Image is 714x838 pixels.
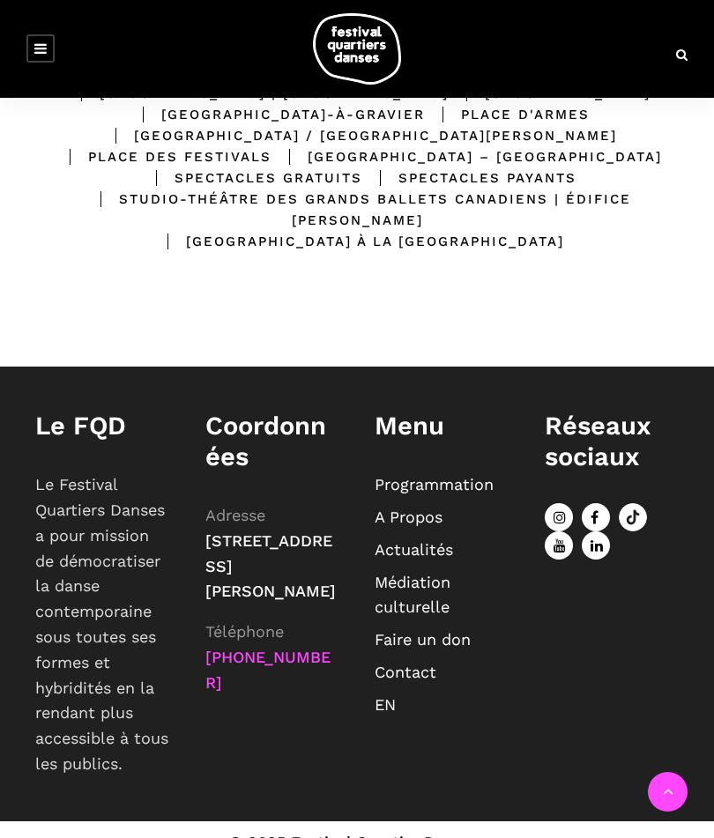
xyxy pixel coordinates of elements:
[545,411,680,472] h1: Réseaux sociaux
[205,506,265,524] span: Adresse
[98,125,617,146] div: [GEOGRAPHIC_DATA] / [GEOGRAPHIC_DATA][PERSON_NAME]
[375,695,396,714] a: EN
[35,472,170,777] p: Le Festival Quartiers Danses a pour mission de démocratiser la danse contemporaine sous toutes se...
[375,630,471,649] a: Faire un don
[35,411,170,441] h1: Le FQD
[205,531,336,601] span: [STREET_ADDRESS][PERSON_NAME]
[205,648,331,692] a: [PHONE_NUMBER]
[18,189,696,231] div: Studio-Théâtre des Grands Ballets Canadiens | Édifice [PERSON_NAME]
[362,167,576,189] div: Spectacles Payants
[375,411,509,441] h1: Menu
[205,411,340,472] h1: Coordonnées
[138,167,362,189] div: Spectacles gratuits
[375,573,450,617] a: Médiation culturelle
[150,231,564,252] div: [GEOGRAPHIC_DATA] à la [GEOGRAPHIC_DATA]
[375,508,443,526] a: A Propos
[271,146,662,167] div: [GEOGRAPHIC_DATA] – [GEOGRAPHIC_DATA]
[205,622,284,641] span: Téléphone
[425,104,590,125] div: Place d'Armes
[313,13,401,85] img: logo-fqd-med
[52,146,271,167] div: Place des Festivals
[375,663,436,681] a: Contact
[375,475,494,493] a: Programmation
[125,104,425,125] div: [GEOGRAPHIC_DATA]-à-Gravier
[375,540,453,559] a: Actualités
